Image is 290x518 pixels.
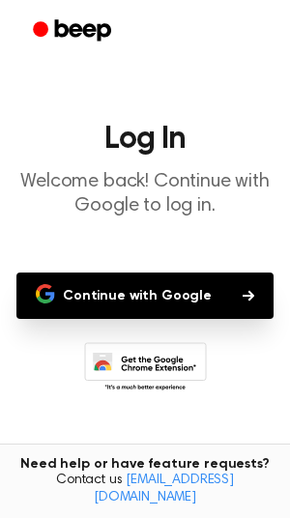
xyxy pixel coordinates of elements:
[15,124,275,155] h1: Log In
[19,13,129,50] a: Beep
[12,473,278,506] span: Contact us
[15,170,275,218] p: Welcome back! Continue with Google to log in.
[16,273,274,319] button: Continue with Google
[94,474,234,504] a: [EMAIL_ADDRESS][DOMAIN_NAME]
